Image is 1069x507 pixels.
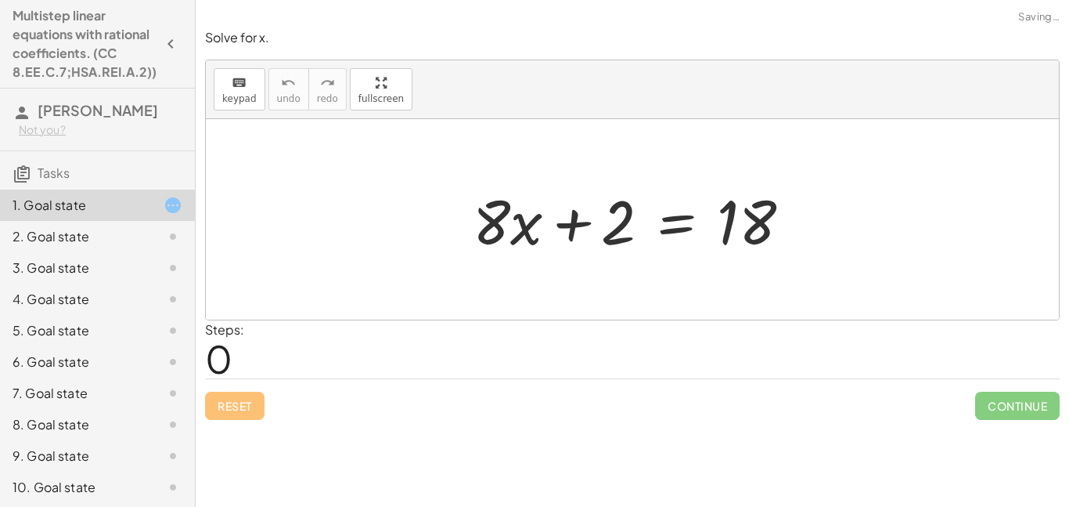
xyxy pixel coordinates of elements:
[317,93,338,104] span: redo
[19,122,182,138] div: Not you?
[205,29,1060,47] p: Solve for x.
[164,384,182,403] i: Task not started.
[13,290,139,309] div: 4. Goal state
[281,74,296,92] i: undo
[13,447,139,465] div: 9. Goal state
[164,353,182,371] i: Task not started.
[164,321,182,340] i: Task not started.
[232,74,247,92] i: keyboard
[13,259,139,277] div: 3. Goal state
[214,68,265,110] button: keyboardkeypad
[38,165,70,181] span: Tasks
[350,68,412,110] button: fullscreen
[13,415,139,434] div: 8. Goal state
[308,68,347,110] button: redoredo
[205,335,232,382] span: 0
[13,227,139,246] div: 2. Goal state
[164,415,182,434] i: Task not started.
[164,196,182,215] i: Task started.
[164,227,182,246] i: Task not started.
[13,353,139,371] div: 6. Goal state
[164,290,182,309] i: Task not started.
[13,6,157,81] h4: Multistep linear equations with rational coefficients. (CC 8.EE.C.7;HSA.REI.A.2))
[1018,9,1060,25] span: Saving…
[205,321,244,338] label: Steps:
[358,93,404,104] span: fullscreen
[13,478,139,497] div: 10. Goal state
[164,478,182,497] i: Task not started.
[320,74,335,92] i: redo
[13,321,139,340] div: 5. Goal state
[164,447,182,465] i: Task not started.
[38,101,158,119] span: [PERSON_NAME]
[277,93,301,104] span: undo
[13,196,139,215] div: 1. Goal state
[164,259,182,277] i: Task not started.
[222,93,257,104] span: keypad
[268,68,309,110] button: undoundo
[13,384,139,403] div: 7. Goal state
